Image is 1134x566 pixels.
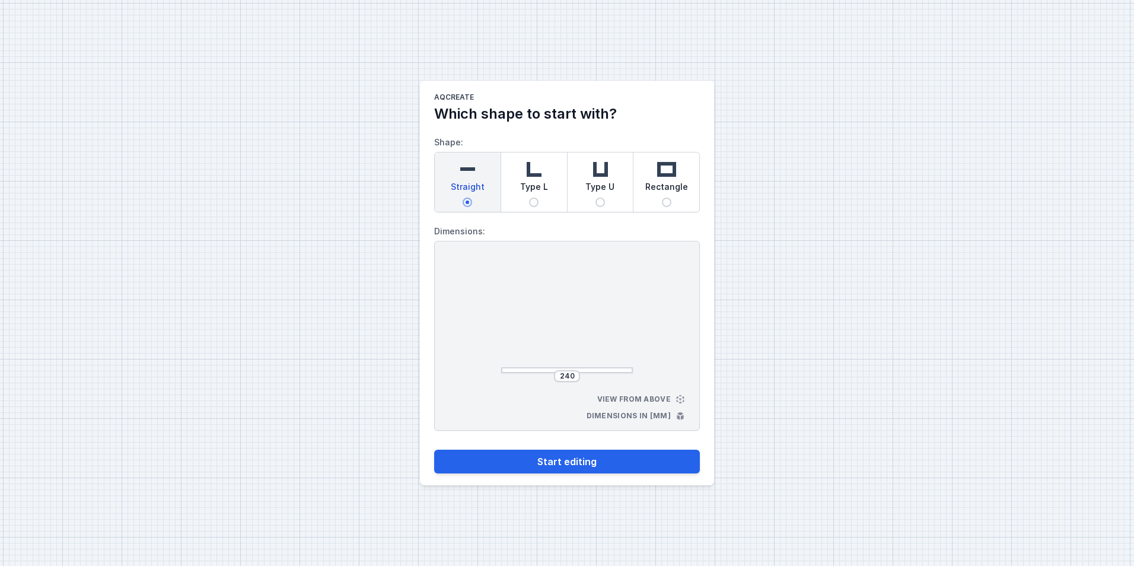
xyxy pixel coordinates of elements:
[522,157,546,181] img: l-shaped.svg
[645,181,688,198] span: Rectangle
[558,371,576,381] input: Dimension [mm]
[463,198,472,207] input: Straight
[655,157,679,181] img: rectangle.svg
[434,104,700,123] h2: Which shape to start with?
[595,198,605,207] input: Type U
[451,181,485,198] span: Straight
[434,133,700,212] label: Shape:
[662,198,671,207] input: Rectangle
[434,450,700,473] button: Start editing
[529,198,539,207] input: Type L
[455,157,479,181] img: straight.svg
[434,93,700,104] h1: AQcreate
[588,157,612,181] img: u-shaped.svg
[520,181,548,198] span: Type L
[585,181,614,198] span: Type U
[434,222,700,241] label: Dimensions:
